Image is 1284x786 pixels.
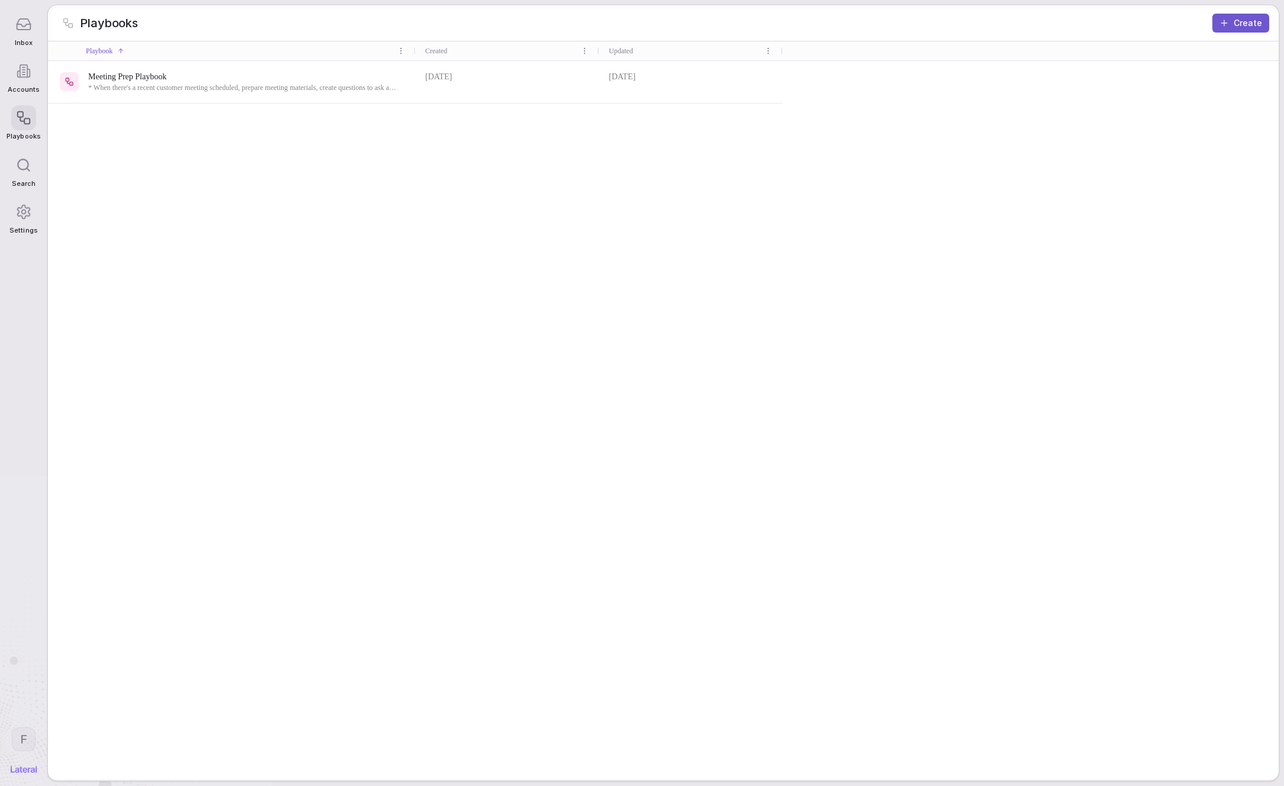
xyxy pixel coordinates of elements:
a: Accounts [7,53,40,99]
span: F [20,732,27,747]
span: Meeting Prep Playbook [88,71,399,83]
a: Settings [7,194,40,240]
span: Created [425,46,447,56]
span: Search [12,180,36,188]
span: * When there's a recent customer meeting scheduled, prepare meeting materials, create questions t... [88,83,399,92]
span: Playbook [86,46,113,56]
span: [DATE] [425,71,452,83]
a: Inbox [7,6,40,53]
span: Playbooks [80,15,138,31]
span: Updated [609,46,633,56]
span: [DATE] [609,71,635,83]
a: Playbooks [7,99,40,146]
button: Create [1212,14,1269,33]
span: Inbox [15,39,33,47]
span: Accounts [8,86,40,94]
img: Lateral [11,766,37,773]
span: Settings [9,227,37,234]
span: Playbooks [7,133,40,140]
